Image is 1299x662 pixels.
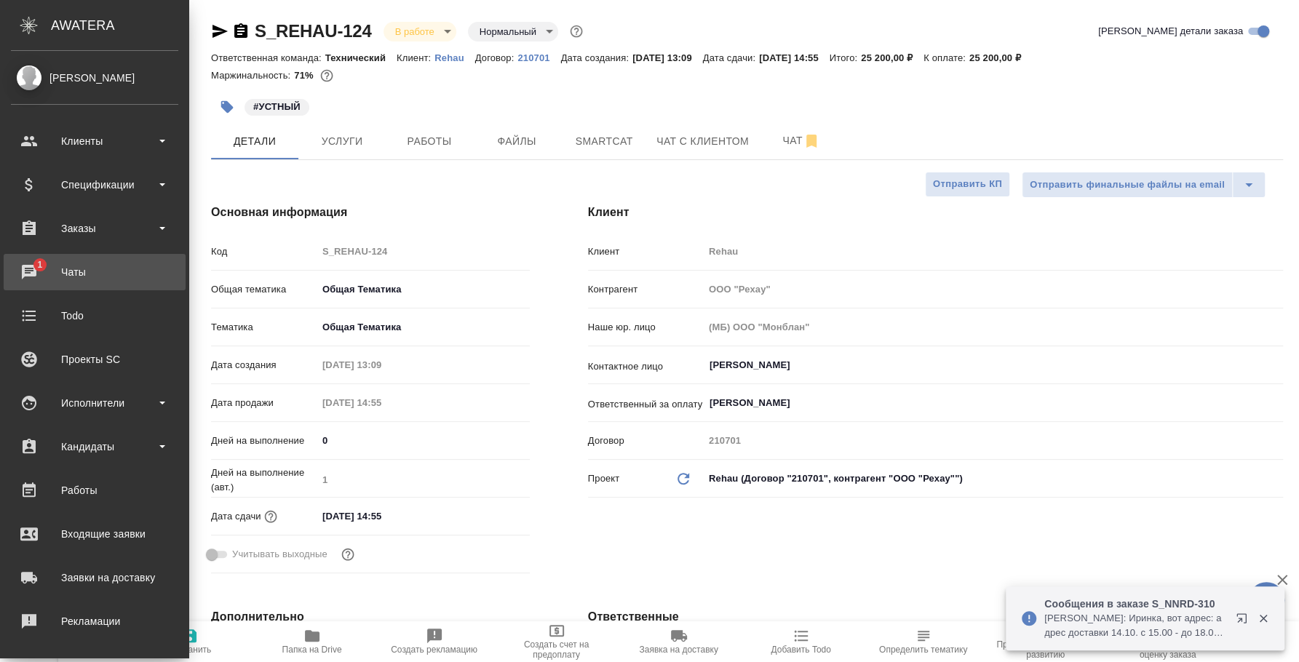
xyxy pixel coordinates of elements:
span: Призвать менеджера по развитию [993,639,1098,660]
p: Контактное лицо [588,359,704,374]
p: Дней на выполнение [211,434,317,448]
span: Добавить Todo [771,645,830,655]
p: Rehau [434,52,474,63]
input: ✎ Введи что-нибудь [317,506,445,527]
button: Выбери, если сб и вс нужно считать рабочими днями для выполнения заказа. [338,545,357,564]
button: Отправить финальные файлы на email [1022,172,1233,198]
span: Определить тематику [879,645,967,655]
input: Пустое поле [317,354,445,375]
button: Добавить Todo [740,621,862,662]
p: Код [211,244,317,259]
button: Сохранить [129,621,251,662]
div: Рекламации [11,610,178,632]
span: Услуги [307,132,377,151]
p: Дата создания [211,358,317,372]
input: Пустое поле [317,241,530,262]
a: Входящие заявки [4,516,186,552]
a: Работы [4,472,186,509]
p: Договор [588,434,704,448]
p: 25 200,00 ₽ [861,52,923,63]
p: #УСТНЫЙ [253,100,301,114]
p: Наше юр. лицо [588,320,704,335]
button: Скопировать ссылку для ЯМессенджера [211,23,229,40]
p: Дата создания: [561,52,632,63]
div: Rehau (Договор "210701", контрагент "ООО "Рехау"") [704,466,1283,491]
p: Итого: [830,52,861,63]
p: [PERSON_NAME]: Иринка, вот адрес: адрес доставки 14.10. с 15.00 - до 18.00 - [STREET_ADDRESS] Поз... [1044,611,1226,640]
div: Заявки на доставку [11,567,178,589]
p: 71% [294,70,317,81]
p: Проект [588,471,620,486]
input: Пустое поле [317,469,530,490]
span: Файлы [482,132,552,151]
span: Отправить финальные файлы на email [1030,177,1225,194]
h4: Основная информация [211,204,530,221]
a: S_REHAU-124 [255,21,372,41]
button: Отправить КП [925,172,1010,197]
button: Открыть в новой вкладке [1227,604,1262,639]
p: 25 200,00 ₽ [969,52,1032,63]
span: 1 [28,258,51,272]
p: Дата сдачи: [703,52,759,63]
p: Ответственный за оплату [588,397,704,412]
span: Чат [766,132,836,150]
input: Пустое поле [704,241,1283,262]
span: Заявка на доставку [639,645,718,655]
div: Кандидаты [11,436,178,458]
p: Контрагент [588,282,704,297]
div: Todo [11,305,178,327]
button: Open [1275,402,1278,404]
p: Клиент: [397,52,434,63]
button: Создать счет на предоплату [496,621,618,662]
p: Ответственная команда: [211,52,325,63]
div: Работы [11,479,178,501]
p: К оплате: [923,52,969,63]
button: Определить тематику [862,621,985,662]
input: ✎ Введи что-нибудь [317,430,530,451]
p: Общая тематика [211,282,317,297]
div: Клиенты [11,130,178,152]
div: AWATERA [51,11,189,40]
div: Заказы [11,218,178,239]
h4: Ответственные [588,608,1283,626]
div: В работе [384,22,456,41]
svg: Отписаться [803,132,820,150]
span: Детали [220,132,290,151]
button: Папка на Drive [251,621,373,662]
span: Smartcat [569,132,639,151]
div: Чаты [11,261,178,283]
p: Дата сдачи [211,509,261,524]
h4: Дополнительно [211,608,530,626]
p: [DATE] 14:55 [759,52,830,63]
button: Добавить тэг [211,91,243,123]
a: Rehau [434,51,474,63]
p: [DATE] 13:09 [632,52,703,63]
div: Общая Тематика [317,315,530,340]
div: split button [1022,172,1266,198]
button: Призвать менеджера по развитию [985,621,1107,662]
span: Работы [394,132,464,151]
button: Доп статусы указывают на важность/срочность заказа [567,22,586,41]
button: Создать рекламацию [373,621,496,662]
a: Рекламации [4,603,186,639]
input: Пустое поле [704,279,1283,300]
span: Отправить КП [933,176,1002,193]
span: Папка на Drive [282,645,342,655]
input: Пустое поле [317,392,445,413]
button: Скопировать ссылку [232,23,250,40]
button: Заявка на доставку [618,621,740,662]
button: 6000.00 RUB; [317,66,336,85]
button: Если добавить услуги и заполнить их объемом, то дата рассчитается автоматически [261,507,280,526]
div: Входящие заявки [11,523,178,545]
input: Пустое поле [704,316,1283,338]
a: Проекты SC [4,341,186,378]
p: Технический [325,52,397,63]
span: Создать счет на предоплату [504,639,609,660]
p: Маржинальность: [211,70,294,81]
p: Сообщения в заказе S_NNRD-310 [1044,597,1226,611]
button: 🙏 [1248,582,1284,618]
a: Todo [4,298,186,334]
button: Нормальный [475,25,541,38]
a: Заявки на доставку [4,559,186,596]
div: Спецификации [11,174,178,196]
